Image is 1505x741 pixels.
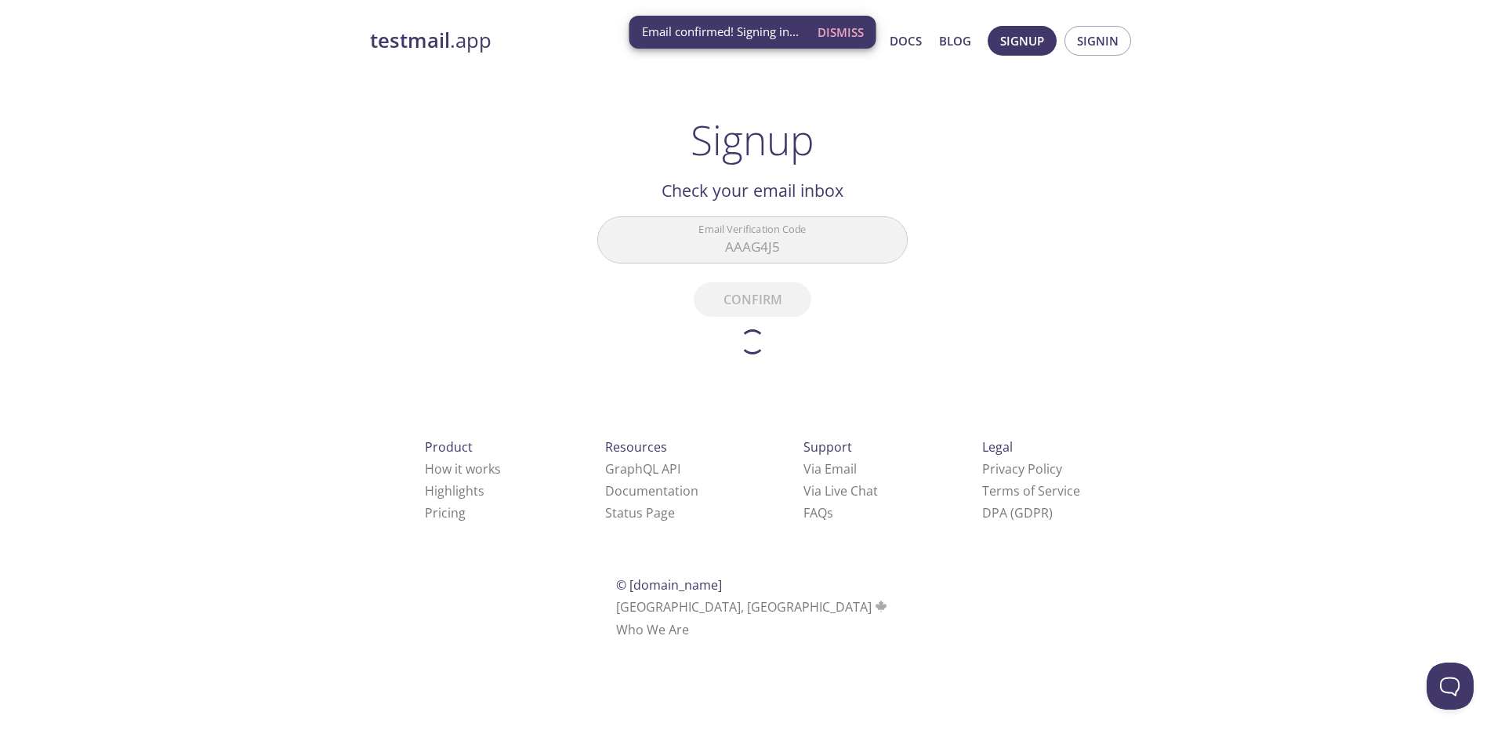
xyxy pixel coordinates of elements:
h1: Signup [691,116,814,163]
a: Terms of Service [982,482,1080,499]
span: Resources [605,438,667,456]
span: Legal [982,438,1013,456]
a: DPA (GDPR) [982,504,1053,521]
h2: Check your email inbox [597,177,908,204]
span: Email confirmed! Signing in... [642,24,799,40]
strong: testmail [370,27,450,54]
a: Blog [939,31,971,51]
a: Who We Are [616,621,689,638]
a: Documentation [605,482,698,499]
iframe: Help Scout Beacon - Open [1427,663,1474,710]
span: Product [425,438,473,456]
a: Pricing [425,504,466,521]
button: Dismiss [811,17,870,47]
a: Privacy Policy [982,460,1062,478]
span: Dismiss [818,22,864,42]
a: GraphQL API [605,460,680,478]
button: Signup [988,26,1057,56]
span: Support [803,438,852,456]
a: Via Live Chat [803,482,878,499]
span: Signup [1000,31,1044,51]
a: How it works [425,460,501,478]
button: Signin [1064,26,1131,56]
a: FAQ [803,504,833,521]
a: Docs [890,31,922,51]
a: Highlights [425,482,484,499]
a: testmail.app [370,27,738,54]
span: © [DOMAIN_NAME] [616,576,722,594]
span: [GEOGRAPHIC_DATA], [GEOGRAPHIC_DATA] [616,598,890,616]
span: s [827,504,833,521]
span: Signin [1077,31,1119,51]
a: Status Page [605,504,675,521]
a: Via Email [803,460,857,478]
